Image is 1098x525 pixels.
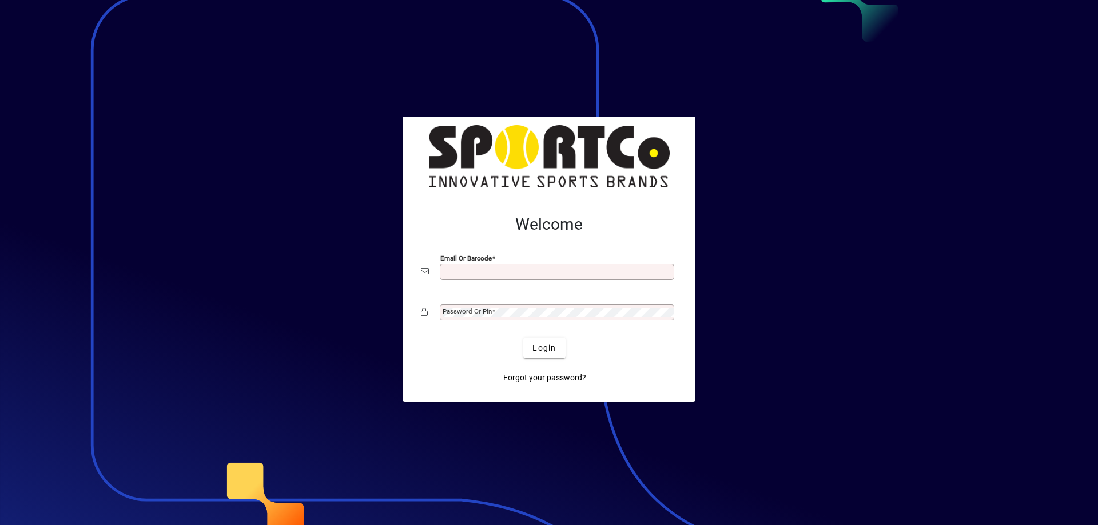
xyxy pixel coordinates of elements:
[443,307,492,315] mat-label: Password or Pin
[523,338,565,358] button: Login
[499,367,591,388] a: Forgot your password?
[421,215,677,234] h2: Welcome
[503,372,586,384] span: Forgot your password?
[440,254,492,262] mat-label: Email or Barcode
[532,342,556,354] span: Login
